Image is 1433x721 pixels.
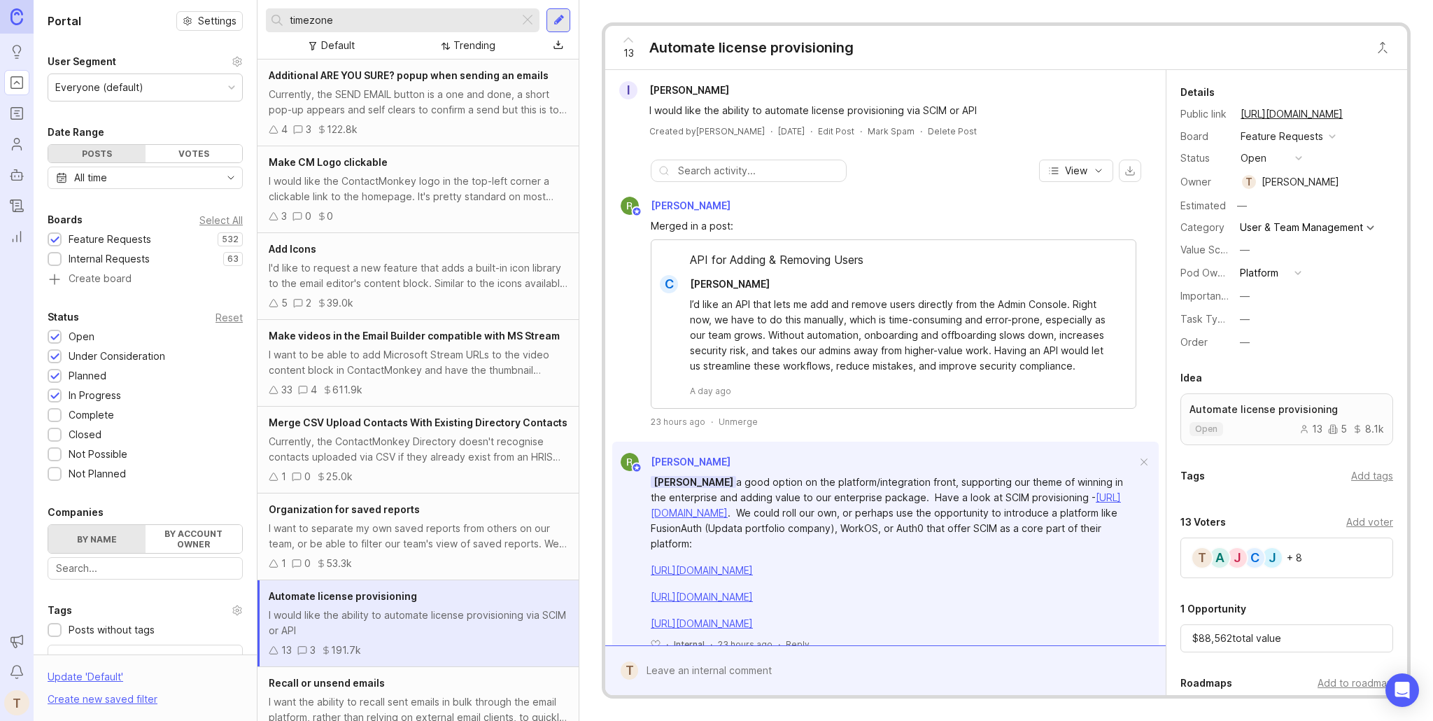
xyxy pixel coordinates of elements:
label: Order [1180,336,1208,348]
button: export comments [1119,160,1141,182]
label: Pod Ownership [1180,267,1252,279]
div: API for Adding & Removing Users [651,251,1136,275]
div: · [666,638,668,650]
div: Currently, the ContactMonkey Directory doesn't recognise contacts uploaded via CSV if they alread... [269,434,567,465]
a: Users [4,132,29,157]
div: 611.9k [332,382,362,398]
div: I want to be able to add Microsoft Stream URLs to the video content block in ContactMonkey and ha... [269,347,567,378]
div: T [4,690,29,715]
div: · [860,125,862,137]
span: Add Icons [269,243,316,255]
span: View [1065,164,1087,178]
button: Settings [176,11,243,31]
input: Search... [290,13,514,28]
div: 33 [281,382,292,398]
div: Edit Post [818,125,854,137]
div: · [711,416,713,428]
label: Importance [1180,290,1233,302]
div: — [1240,242,1250,258]
span: Make videos in the Email Builder compatible with MS Stream [269,330,560,342]
span: [PERSON_NAME] [651,476,736,488]
div: I [619,81,637,99]
a: Automate license provisioningI would like the ability to automate license provisioning via SCIM o... [257,580,579,667]
div: Everyone (default) [55,80,143,95]
div: [PERSON_NAME] [1262,174,1339,190]
span: Merge CSV Upload Contacts With Existing Directory Contacts [269,416,567,428]
div: 3 [281,209,287,224]
a: Ryan Duguid[PERSON_NAME] [612,453,730,471]
div: 5 [1328,424,1347,434]
div: Select All [199,216,243,224]
div: Merged in a post: [651,218,1136,234]
img: member badge [632,463,642,473]
div: I'd like to request a new feature that adds a built-in icon library to the email editor's content... [269,260,567,291]
div: · [710,638,712,650]
div: Boards [48,211,83,228]
div: Feature Requests [69,232,151,247]
div: · [810,125,812,137]
div: Posts without tags [69,622,155,638]
button: Close button [1369,34,1397,62]
a: Make videos in the Email Builder compatible with MS StreamI want to be able to add Microsoft Stre... [257,320,579,407]
span: Recall or unsend emails [269,677,385,689]
a: Autopilot [4,162,29,188]
div: 4 [311,382,317,398]
div: 1 [281,556,286,571]
div: Details [1180,84,1215,101]
span: A day ago [690,385,731,397]
div: Feature Requests [1241,129,1323,144]
div: C [1243,547,1266,569]
div: 0 [305,209,311,224]
div: T [621,661,638,680]
div: 8.1k [1353,424,1384,434]
div: Posts [48,145,146,162]
span: 13 [623,45,634,61]
div: 2 [306,295,311,311]
div: open [1241,150,1266,166]
span: Organization for saved reports [269,503,420,515]
a: [URL][DOMAIN_NAME] [651,564,753,576]
svg: toggle icon [220,172,242,183]
div: · [920,125,922,137]
div: Complete [69,407,114,423]
label: By account owner [146,525,243,553]
h1: Portal [48,13,81,29]
p: 532 [222,234,239,245]
div: Create new saved filter [48,692,157,707]
div: — [1240,335,1250,350]
div: Default [321,38,355,53]
div: Status [48,309,79,325]
a: Additional ARE YOU SURE? popup when sending an emailsCurrently, the SEND EMAIL button is a one an... [257,59,579,146]
div: Add to roadmap [1318,675,1393,691]
a: [DATE] [778,125,805,137]
div: All time [74,170,107,185]
time: [DATE] [778,126,805,136]
button: View [1039,160,1113,182]
div: I would like the ability to automate license provisioning via SCIM or API [269,608,567,638]
label: Value Scale [1180,244,1234,255]
div: 53.3k [326,556,352,571]
a: I[PERSON_NAME] [611,81,740,99]
a: Add IconsI'd like to request a new feature that adds a built-in icon library to the email editor'... [257,233,579,320]
div: Not Possible [69,447,127,462]
a: [URL][DOMAIN_NAME] [651,617,753,629]
div: Update ' Default ' [48,669,123,692]
div: 13 [281,643,292,658]
div: Reset [216,314,243,321]
div: Unmerge [719,416,758,428]
div: 0 [304,556,311,571]
div: $ 88,562 total value [1180,624,1393,652]
button: Mark Spam [868,125,915,137]
a: Ideas [4,39,29,64]
div: Closed [69,427,101,442]
div: T [1191,547,1213,569]
div: Planned [69,368,106,384]
div: Board [1180,129,1229,144]
img: Ryan Duguid [621,197,639,215]
div: 3 [306,122,311,137]
div: — [1233,197,1251,215]
div: Category [1180,220,1229,235]
a: [URL][DOMAIN_NAME] [651,591,753,603]
div: I want to separate my own saved reports from others on our team, or be able to filter our team's ... [269,521,567,552]
div: Currently, the SEND EMAIL button is a one and done, a short pop-up appears and self clears to con... [269,87,567,118]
